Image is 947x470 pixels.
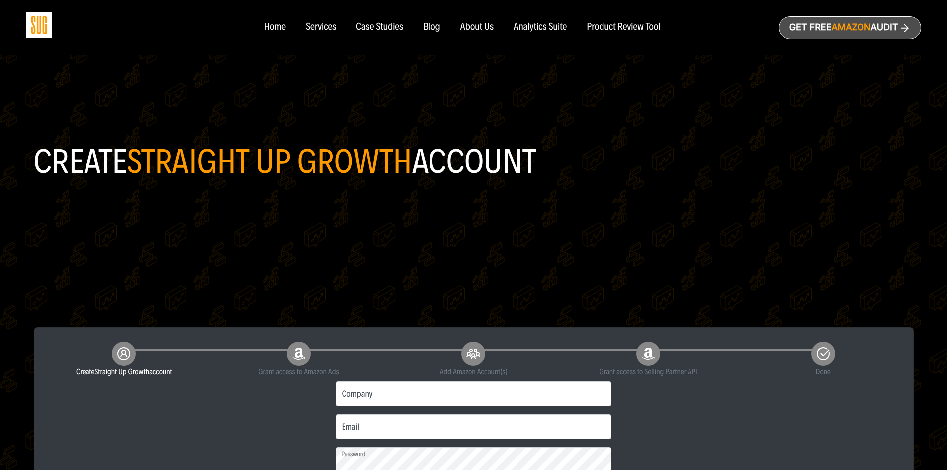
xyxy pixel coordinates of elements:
small: Grant access to Amazon Ads [219,366,379,377]
a: About Us [460,22,494,33]
input: Company [336,381,612,406]
span: Straight Up Growth [94,367,149,376]
a: Product Review Tool [587,22,660,33]
small: Create account [44,366,204,377]
span: Amazon [831,22,870,33]
a: Blog [423,22,440,33]
a: Analytics Suite [514,22,567,33]
a: Case Studies [356,22,403,33]
a: Services [306,22,336,33]
img: Sug [26,12,52,38]
h1: Create account [34,147,914,177]
a: Home [264,22,285,33]
a: Get freeAmazonAudit [779,16,921,39]
small: Add Amazon Account(s) [394,366,554,377]
input: Email [336,414,612,439]
small: Done [743,366,903,377]
small: Grant access to Selling Partner API [568,366,728,377]
span: Straight Up Growth [127,142,412,182]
